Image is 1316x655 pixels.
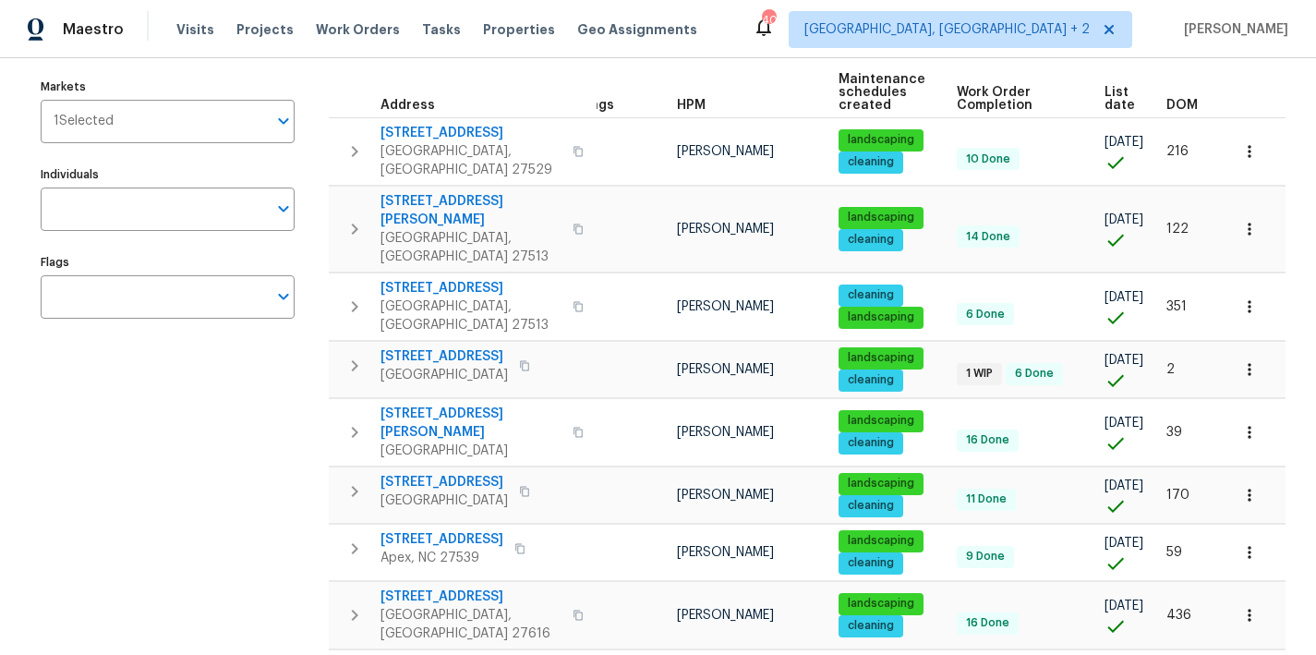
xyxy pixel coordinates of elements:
span: landscaping [840,413,922,429]
span: [GEOGRAPHIC_DATA], [GEOGRAPHIC_DATA] + 2 [804,20,1090,39]
span: Geo Assignments [577,20,697,39]
span: landscaping [840,309,922,325]
span: cleaning [840,618,901,634]
span: [GEOGRAPHIC_DATA], [GEOGRAPHIC_DATA] 27513 [380,229,561,266]
span: [STREET_ADDRESS] [380,530,503,549]
span: 1 WIP [959,366,1000,382]
div: 40 [762,11,775,30]
span: [STREET_ADDRESS] [380,347,508,366]
span: 1 Selected [54,114,114,129]
span: Maestro [63,20,124,39]
span: [PERSON_NAME] [677,300,774,313]
span: [STREET_ADDRESS][PERSON_NAME] [380,192,561,229]
span: Visits [176,20,214,39]
span: [DATE] [1105,537,1143,550]
span: cleaning [840,498,901,514]
span: [STREET_ADDRESS][PERSON_NAME] [380,405,561,442]
span: 6 Done [959,307,1012,322]
label: Markets [41,81,295,92]
span: [STREET_ADDRESS] [380,588,561,606]
span: [GEOGRAPHIC_DATA] [380,491,508,510]
span: 16 Done [959,615,1017,631]
span: [PERSON_NAME] [1177,20,1288,39]
span: [STREET_ADDRESS] [380,124,561,142]
span: [GEOGRAPHIC_DATA], [GEOGRAPHIC_DATA] 27616 [380,606,561,643]
span: cleaning [840,435,901,451]
span: [PERSON_NAME] [677,546,774,559]
span: cleaning [840,287,901,303]
span: 122 [1166,223,1189,236]
span: 436 [1166,609,1191,622]
button: Open [271,108,296,134]
span: landscaping [840,476,922,491]
span: [PERSON_NAME] [677,609,774,622]
span: landscaping [840,596,922,612]
span: [PERSON_NAME] [677,363,774,376]
span: [PERSON_NAME] [677,145,774,158]
span: 216 [1166,145,1189,158]
span: cleaning [840,555,901,571]
span: [DATE] [1105,213,1143,226]
span: [STREET_ADDRESS] [380,473,508,491]
span: 2 [1166,363,1175,376]
span: 351 [1166,300,1187,313]
span: Properties [483,20,555,39]
span: Apex, NC 27539 [380,549,503,567]
span: [GEOGRAPHIC_DATA], [GEOGRAPHIC_DATA] 27513 [380,297,561,334]
span: [STREET_ADDRESS] [380,279,561,297]
span: [PERSON_NAME] [677,489,774,502]
span: 9 Done [959,549,1012,564]
span: Projects [236,20,294,39]
span: landscaping [840,210,922,225]
span: [GEOGRAPHIC_DATA] [380,442,561,460]
span: [DATE] [1105,417,1143,430]
span: [DATE] [1105,479,1143,492]
span: 59 [1166,546,1182,559]
span: 39 [1166,426,1182,439]
span: cleaning [840,372,901,388]
span: 16 Done [959,432,1017,448]
span: cleaning [840,232,901,248]
span: landscaping [840,350,922,366]
button: Open [271,196,296,222]
span: Flags [579,99,614,112]
span: 11 Done [959,491,1014,507]
span: Tasks [422,23,461,36]
span: Work Orders [316,20,400,39]
span: Work Order Completion [957,86,1073,112]
span: 6 Done [1008,366,1061,382]
span: [DATE] [1105,600,1143,613]
label: Flags [41,257,295,268]
label: Individuals [41,169,295,180]
span: landscaping [840,533,922,549]
span: Maintenance schedules created [839,73,925,112]
span: [DATE] [1105,136,1143,149]
span: [PERSON_NAME] [677,223,774,236]
span: 14 Done [959,229,1018,245]
span: Address [380,99,435,112]
span: [DATE] [1105,291,1143,304]
span: 170 [1166,489,1189,502]
span: DOM [1166,99,1198,112]
span: HPM [677,99,706,112]
span: [GEOGRAPHIC_DATA] [380,366,508,384]
span: landscaping [840,132,922,148]
span: List date [1105,86,1135,112]
button: Open [271,284,296,309]
span: 10 Done [959,152,1018,167]
span: cleaning [840,154,901,170]
span: [DATE] [1105,354,1143,367]
span: [GEOGRAPHIC_DATA], [GEOGRAPHIC_DATA] 27529 [380,142,561,179]
span: [PERSON_NAME] [677,426,774,439]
